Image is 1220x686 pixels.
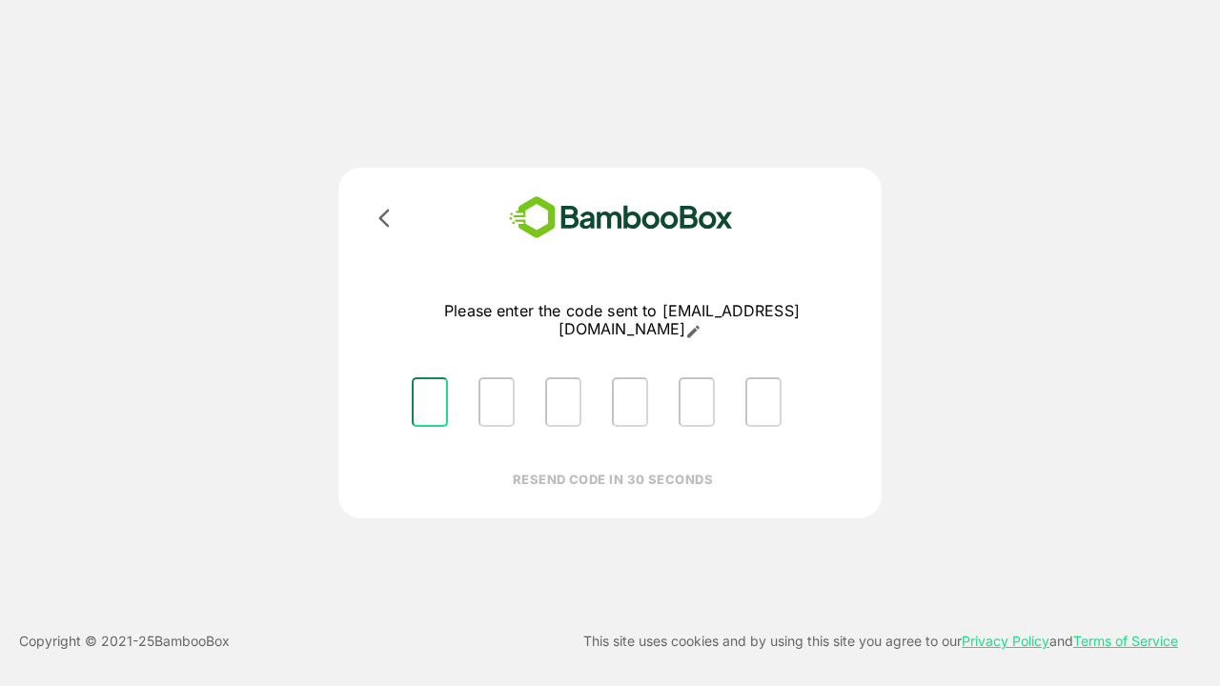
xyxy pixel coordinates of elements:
input: Please enter OTP character 5 [679,377,715,427]
input: Please enter OTP character 3 [545,377,581,427]
p: Copyright © 2021- 25 BambooBox [19,630,230,653]
img: bamboobox [481,191,761,245]
p: This site uses cookies and by using this site you agree to our and [583,630,1178,653]
input: Please enter OTP character 2 [478,377,515,427]
a: Privacy Policy [962,633,1049,649]
p: Please enter the code sent to [EMAIL_ADDRESS][DOMAIN_NAME] [396,302,847,339]
input: Please enter OTP character 1 [412,377,448,427]
input: Please enter OTP character 6 [745,377,782,427]
input: Please enter OTP character 4 [612,377,648,427]
a: Terms of Service [1073,633,1178,649]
